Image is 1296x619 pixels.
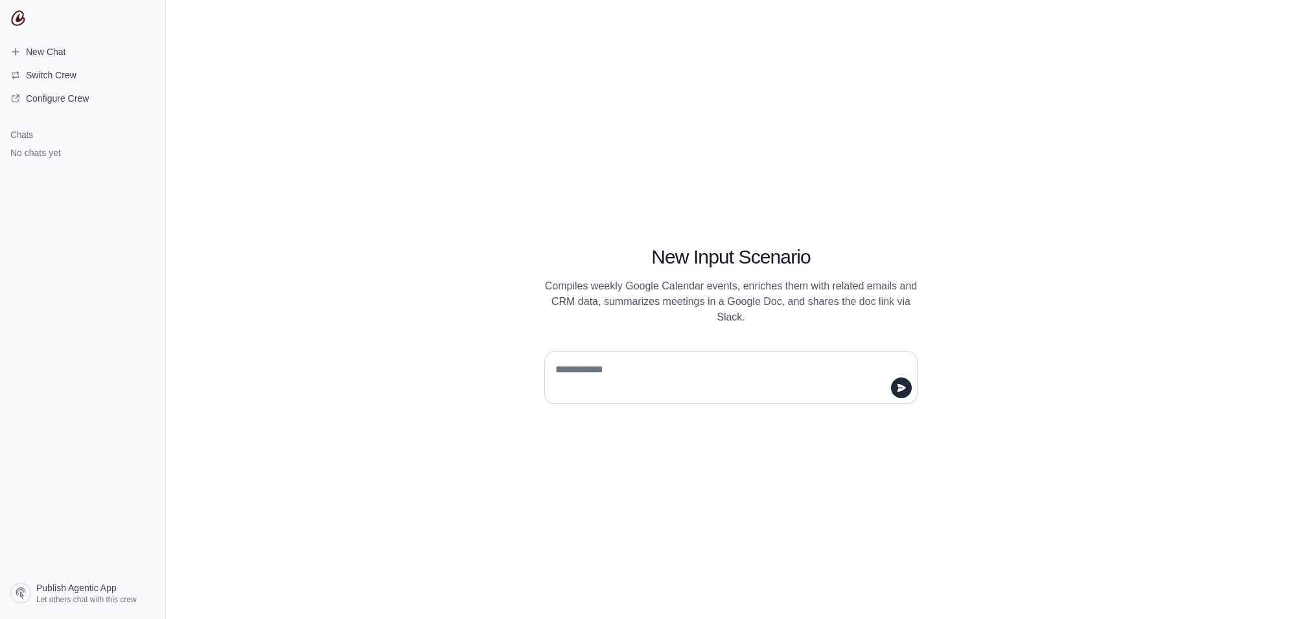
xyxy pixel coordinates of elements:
p: Compiles weekly Google Calendar events, enriches them with related emails and CRM data, summarize... [544,278,918,325]
span: New Chat [26,45,65,58]
span: Configure Crew [26,92,89,105]
a: Publish Agentic App Let others chat with this crew [5,578,160,609]
span: Switch Crew [26,69,76,82]
h1: New Input Scenario [544,245,918,269]
a: Configure Crew [5,88,160,109]
span: Let others chat with this crew [36,594,137,605]
img: CrewAI Logo [10,10,26,26]
button: Switch Crew [5,65,160,85]
span: Publish Agentic App [36,581,117,594]
a: New Chat [5,41,160,62]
